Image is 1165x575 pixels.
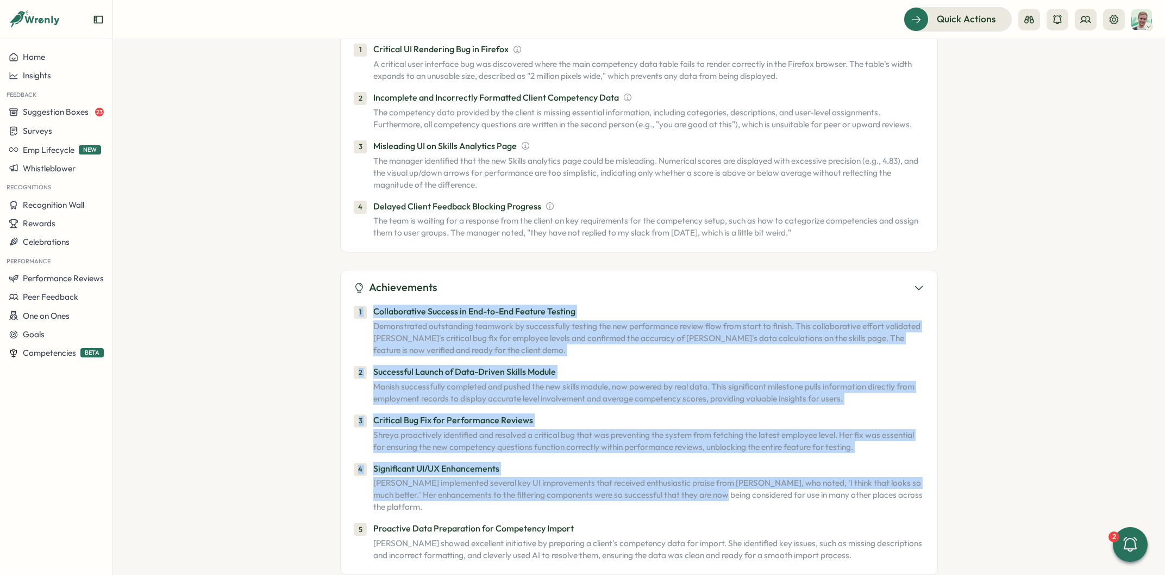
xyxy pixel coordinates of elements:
span: Home [23,52,45,62]
button: Expand sidebar [93,14,104,25]
div: 4 [354,201,367,214]
p: Significant UI/UX Enhancements [373,462,924,475]
div: 2 [1108,531,1119,542]
span: Whistleblower [23,163,76,174]
span: Quick Actions [937,12,996,26]
h3: Achievements [369,279,437,296]
p: Proactive Data Preparation for Competency Import [373,522,924,535]
div: 1 [354,306,367,319]
span: Surveys [23,126,52,136]
p: Manish successfully completed and pushed the new skills module, now powered by real data. This si... [373,381,924,405]
span: Competencies [23,348,76,358]
p: Critical UI Rendering Bug in Firefox [373,42,509,56]
p: Delayed Client Feedback Blocking Progress [373,200,541,213]
span: Goals [23,329,45,339]
div: 3 [354,415,367,428]
div: 2 [354,366,367,379]
p: A critical user interface bug was discovered where the main competency data table fails to render... [373,58,924,82]
button: Quick Actions [904,7,1012,31]
button: 2 [1113,527,1148,562]
span: BETA [80,348,104,357]
div: 4 [354,463,367,476]
span: NEW [79,145,101,154]
p: Misleading UI on Skills Analytics Page [373,139,517,153]
span: Emp Lifecycle [23,145,74,155]
span: 23 [95,108,104,116]
p: Successful Launch of Data-Driven Skills Module [373,365,924,379]
p: [PERSON_NAME] showed excellent initiative by preparing a client's competency data for import. She... [373,537,924,561]
p: Shreya proactively identified and resolved a critical bug that was preventing the system from fet... [373,429,924,453]
div: 2 [354,92,367,105]
p: [PERSON_NAME] implemented several key UI improvements that received enthusiastic praise from [PER... [373,477,924,513]
span: Celebrations [23,237,70,247]
p: Incomplete and Incorrectly Formatted Client Competency Data [373,91,619,104]
span: One on Ones [23,311,70,321]
div: 1 [354,44,367,57]
p: Demonstrated outstanding teamwork by successfully testing the new performance review flow from st... [373,320,924,356]
p: Critical Bug Fix for Performance Reviews [373,413,924,427]
p: The competency data provided by the client is missing essential information, including categories... [373,107,924,131]
p: The manager identified that the new Skills analytics page could be misleading. Numerical scores a... [373,155,924,191]
span: Recognition Wall [23,200,84,210]
span: Peer Feedback [23,292,78,302]
p: Collaborative Success in End-to-End Feature Testing [373,305,924,318]
span: Rewards [23,218,55,228]
div: 5 [354,523,367,536]
span: Insights [23,70,51,81]
div: 3 [354,140,367,153]
img: Matt Brooks [1131,9,1152,30]
span: Performance Reviews [23,273,104,283]
p: The team is waiting for a response from the client on key requirements for the competency setup, ... [373,215,924,239]
span: Suggestion Boxes [23,107,89,117]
